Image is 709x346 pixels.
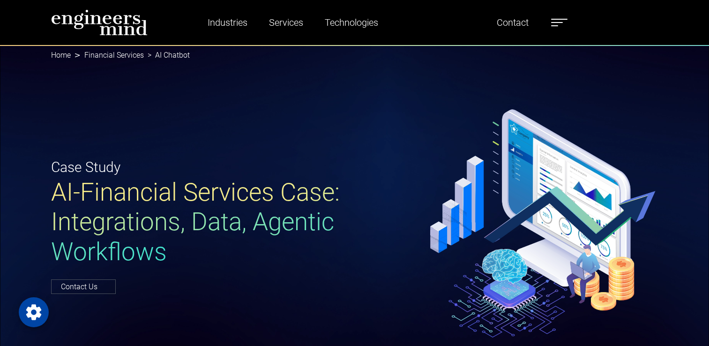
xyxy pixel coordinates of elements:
a: Services [265,12,307,33]
a: Home [51,51,71,60]
li: AI Chatbot [144,50,190,61]
span: AI-Financial Services Case: Integrations, Data, Agentic Workflows [51,178,340,266]
a: Industries [204,12,251,33]
img: logo [51,9,148,36]
a: Financial Services [84,51,144,60]
a: Contact Us [51,279,116,294]
a: Technologies [321,12,382,33]
p: Case Study [51,157,349,178]
a: Contact [493,12,532,33]
nav: breadcrumb [51,45,658,66]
